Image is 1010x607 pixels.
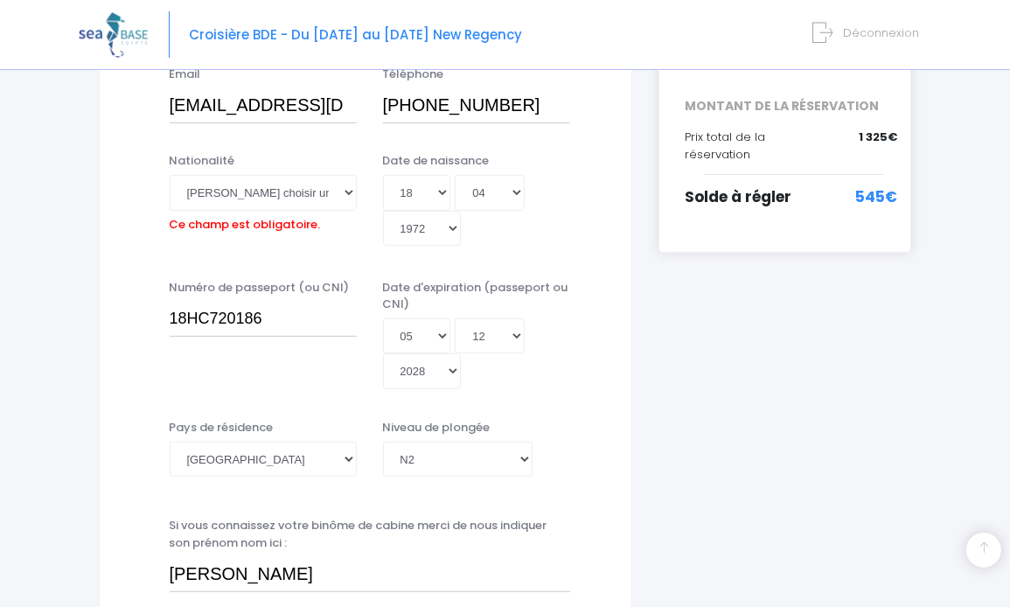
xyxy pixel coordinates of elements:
span: Prix total de la réservation [686,129,766,163]
label: Email [170,66,201,83]
label: Nationalité [170,152,235,170]
label: Ce champ est obligatoire. [170,211,321,234]
span: Solde à régler [686,186,792,207]
span: MONTANT DE LA RÉSERVATION [672,97,898,115]
span: Croisière BDE - Du [DATE] au [DATE] New Regency [189,25,522,44]
label: Numéro de passeport (ou CNI) [170,279,350,297]
label: Téléphone [383,66,444,83]
span: 1 325€ [859,129,897,146]
label: Niveau de plongée [383,419,491,436]
label: Pays de résidence [170,419,274,436]
label: Date d'expiration (passeport ou CNI) [383,279,570,313]
span: Déconnexion [843,24,919,41]
span: 545€ [855,186,897,209]
label: Si vous connaissez votre binôme de cabine merci de nous indiquer son prénom nom ici : [170,517,570,551]
label: Date de naissance [383,152,490,170]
